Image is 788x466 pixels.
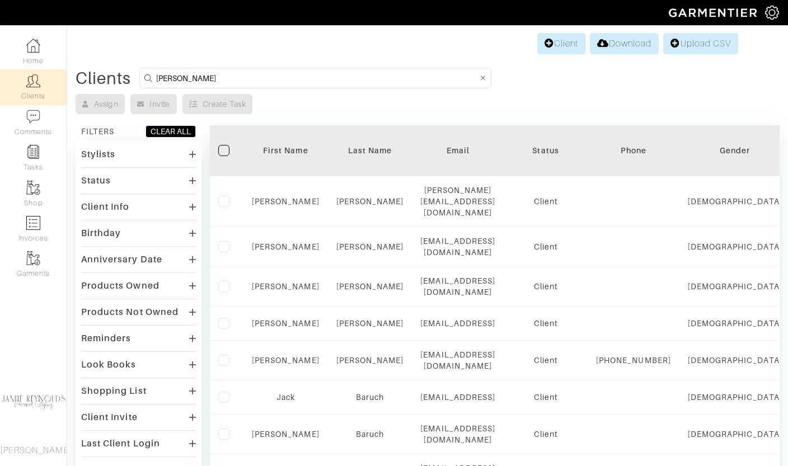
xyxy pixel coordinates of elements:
div: [EMAIL_ADDRESS][DOMAIN_NAME] [420,236,495,258]
a: [PERSON_NAME] [336,356,404,365]
div: Client [512,281,579,292]
img: comment-icon-a0a6a9ef722e966f86d9cbdc48e553b5cf19dbc54f86b18d962a5391bc8f6eb6.png [26,110,40,124]
div: Client [512,429,579,440]
a: Upload CSV [663,33,738,54]
div: Status [512,145,579,156]
img: garments-icon-b7da505a4dc4fd61783c78ac3ca0ef83fa9d6f193b1c9dc38574b1d14d53ca28.png [26,181,40,195]
div: Last Client Login [81,438,160,449]
th: Toggle SortBy [328,125,412,176]
a: Download [590,33,659,54]
div: [EMAIL_ADDRESS][DOMAIN_NAME] [420,423,495,445]
div: [EMAIL_ADDRESS][DOMAIN_NAME] [420,349,495,371]
div: [EMAIL_ADDRESS] [420,392,495,403]
img: garmentier-logo-header-white-b43fb05a5012e4ada735d5af1a66efaba907eab6374d6393d1fbf88cb4ef424d.png [663,3,765,22]
div: Client [512,196,579,207]
div: Anniversary Date [81,254,162,265]
div: Products Not Owned [81,307,179,318]
a: Jack [276,393,295,402]
a: [PERSON_NAME] [336,282,404,291]
div: [DEMOGRAPHIC_DATA] [688,429,782,440]
div: [DEMOGRAPHIC_DATA] [688,392,782,403]
img: reminder-icon-8004d30b9f0a5d33ae49ab947aed9ed385cf756f9e5892f1edd6e32f2345188e.png [26,145,40,159]
div: [PERSON_NAME][EMAIL_ADDRESS][DOMAIN_NAME] [420,185,495,218]
img: clients-icon-6bae9207a08558b7cb47a8932f037763ab4055f8c8b6bfacd5dc20c3e0201464.png [26,74,40,88]
a: [PERSON_NAME] [336,242,404,251]
th: Toggle SortBy [243,125,328,176]
div: Gender [688,145,782,156]
div: Clients [76,73,131,84]
div: [PHONE_NUMBER] [596,355,671,366]
a: [PERSON_NAME] [252,356,320,365]
div: CLEAR ALL [151,126,191,137]
div: [DEMOGRAPHIC_DATA] [688,355,782,366]
img: orders-icon-0abe47150d42831381b5fb84f609e132dff9fe21cb692f30cb5eec754e2cba89.png [26,216,40,230]
img: dashboard-icon-dbcd8f5a0b271acd01030246c82b418ddd0df26cd7fceb0bd07c9910d44c42f6.png [26,39,40,53]
div: Client [512,241,579,252]
div: [DEMOGRAPHIC_DATA] [688,241,782,252]
div: Client [512,355,579,366]
a: [PERSON_NAME] [336,319,404,328]
div: First Name [252,145,320,156]
img: gear-icon-white-bd11855cb880d31180b6d7d6211b90ccbf57a29d726f0c71d8c61bd08dd39cc2.png [765,6,779,20]
a: [PERSON_NAME] [252,197,320,206]
div: Stylists [81,149,115,160]
div: Client Info [81,201,130,213]
div: Client Invite [81,412,138,423]
div: [DEMOGRAPHIC_DATA] [688,318,782,329]
div: Products Owned [81,280,160,291]
a: Baruch [356,393,384,402]
a: [PERSON_NAME] [336,197,404,206]
div: Look Books [81,359,137,370]
button: CLEAR ALL [146,125,196,138]
a: [PERSON_NAME] [252,282,320,291]
div: Client [512,392,579,403]
div: Reminders [81,333,131,344]
div: Phone [596,145,671,156]
div: FILTERS [81,126,114,137]
div: Shopping List [81,385,147,397]
div: [DEMOGRAPHIC_DATA] [688,196,782,207]
div: Status [81,175,111,186]
a: [PERSON_NAME] [252,319,320,328]
a: [PERSON_NAME] [252,430,320,439]
div: [DEMOGRAPHIC_DATA] [688,281,782,292]
div: [EMAIL_ADDRESS][DOMAIN_NAME] [420,275,495,298]
input: Search by name, email, phone, city, or state [156,71,478,85]
div: Last Name [336,145,404,156]
div: [EMAIL_ADDRESS] [420,318,495,329]
th: Toggle SortBy [504,125,588,176]
a: Client [537,33,585,54]
div: Email [420,145,495,156]
div: Client [512,318,579,329]
a: Baruch [356,430,384,439]
img: garments-icon-b7da505a4dc4fd61783c78ac3ca0ef83fa9d6f193b1c9dc38574b1d14d53ca28.png [26,251,40,265]
a: [PERSON_NAME] [252,242,320,251]
div: Birthday [81,228,121,239]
